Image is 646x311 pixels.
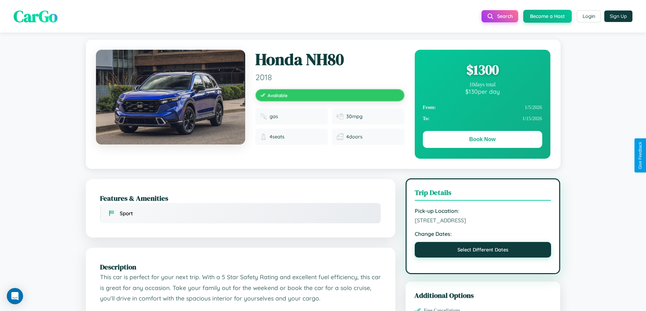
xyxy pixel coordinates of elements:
img: Seats [260,133,267,140]
h3: Trip Details [415,187,551,201]
div: $ 1300 [423,61,542,79]
strong: From: [423,105,436,110]
strong: Change Dates: [415,230,551,237]
h1: Honda NH80 [255,50,405,69]
div: $ 130 per day [423,88,542,95]
button: Search [482,10,518,22]
span: 4 seats [270,134,285,140]
span: [STREET_ADDRESS] [415,217,551,224]
span: 4 doors [346,134,363,140]
span: gas [270,113,278,119]
strong: To: [423,116,430,121]
span: Available [268,92,288,98]
h2: Description [100,262,381,272]
button: Book Now [423,131,542,148]
span: 30 mpg [346,113,363,119]
div: Give Feedback [638,142,643,169]
img: Fuel efficiency [337,113,344,120]
button: Login [577,10,601,22]
img: Doors [337,133,344,140]
button: Select Different Dates [415,242,551,258]
div: 1 / 5 / 2026 [423,102,542,113]
div: 10 days total [423,82,542,88]
button: Sign Up [604,10,632,22]
strong: Pick-up Location: [415,207,551,214]
img: Fuel type [260,113,267,120]
span: Sport [120,210,133,217]
img: Honda NH80 2018 [96,50,245,145]
button: Become a Host [523,10,572,23]
div: 1 / 15 / 2026 [423,113,542,124]
span: 2018 [255,72,405,82]
span: CarGo [14,5,58,27]
p: This car is perfect for your next trip. With a 5 Star Safety Rating and excellent fuel efficiency... [100,272,381,304]
div: Open Intercom Messenger [7,288,23,304]
h2: Features & Amenities [100,193,381,203]
h3: Additional Options [414,290,552,300]
span: Search [497,13,513,19]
